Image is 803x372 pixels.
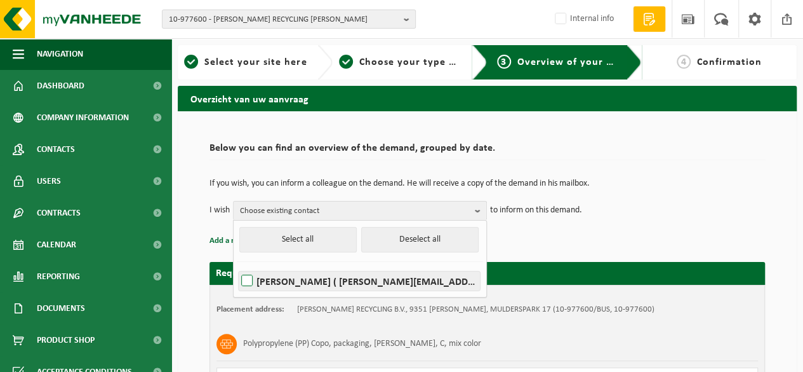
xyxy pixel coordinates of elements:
span: Product Shop [37,324,95,356]
button: Deselect all [361,227,479,252]
span: Overview of your request [517,57,644,67]
h2: Below you can find an overview of the demand, grouped by date. [209,143,765,160]
label: [PERSON_NAME] ( [PERSON_NAME][EMAIL_ADDRESS][DOMAIN_NAME] ) [239,272,480,291]
span: Select your site here [204,57,307,67]
h3: Polypropylene (PP) Copo, packaging, [PERSON_NAME], C, mix color [243,334,481,354]
span: Calendar [37,229,76,261]
span: Documents [37,293,85,324]
a: 2Choose your type of waste and recipient [339,55,462,70]
button: Add a reference (opt.) [209,233,286,249]
span: 10-977600 - [PERSON_NAME] RECYCLING [PERSON_NAME] [169,10,399,29]
p: If you wish, you can inform a colleague on the demand. He will receive a copy of the demand in hi... [209,179,765,188]
h2: Overzicht van uw aanvraag [178,86,797,111]
td: [PERSON_NAME] RECYCLING B.V., 9351 [PERSON_NAME], MULDERSPARK 17 (10-977600/BUS, 10-977600) [297,305,654,315]
span: Navigation [37,38,83,70]
button: Choose existing contact [233,201,487,220]
a: 1Select your site here [184,55,307,70]
span: Contracts [37,197,81,229]
span: Choose your type of waste and recipient [359,57,560,67]
p: I wish [209,201,230,220]
strong: Request for [DATE] [216,268,297,279]
span: Reporting [37,261,80,293]
p: to inform on this demand. [490,201,582,220]
span: Company information [37,102,129,134]
span: Choose existing contact [240,202,470,221]
strong: Placement address: [216,305,284,313]
span: 3 [497,55,511,69]
span: 4 [677,55,691,69]
span: Dashboard [37,70,84,102]
span: 2 [339,55,353,69]
button: 10-977600 - [PERSON_NAME] RECYCLING [PERSON_NAME] [162,10,416,29]
span: Confirmation [697,57,762,67]
span: 1 [184,55,198,69]
label: Internal info [552,10,614,29]
button: Select all [239,227,357,252]
span: Users [37,165,61,197]
span: Contacts [37,134,75,165]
